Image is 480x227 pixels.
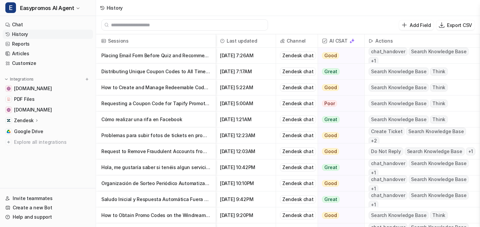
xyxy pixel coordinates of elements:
[101,207,210,223] p: How to Obtain Promo Codes on the Windream Platform
[3,203,93,212] a: Create a new Bot
[318,143,360,159] button: Good
[369,100,429,108] span: Search Knowledge Base
[7,87,11,91] img: easypromos-apiref.redoc.ly
[369,127,405,135] span: Create Ticket
[7,129,11,133] img: Google Drive
[279,34,315,48] span: Channel
[322,100,337,107] span: Poor
[280,52,316,60] div: Zendesk chat
[3,20,93,29] a: Chat
[436,20,475,30] button: Export CSV
[3,127,93,136] a: Google DriveGoogle Drive
[430,68,448,76] span: Think
[280,100,316,108] div: Zendesk chat
[101,159,210,175] p: Hola, me gustaría saber si tenéis algun servicio para rifas o venta de papeletas online
[318,175,360,191] button: Good
[3,49,93,58] a: Articles
[219,191,273,207] span: [DATE] 9:42PM
[466,147,476,155] span: + 1
[369,211,429,219] span: Search Knowledge Base
[405,147,465,155] span: Search Knowledge Base
[280,147,316,155] div: Zendesk chat
[410,22,431,29] p: Add Field
[369,137,379,145] span: + 2
[430,115,448,123] span: Think
[219,48,273,64] span: [DATE] 7:26AM
[318,80,360,96] button: Good
[406,127,466,135] span: Search Knowledge Base
[7,108,11,112] img: www.easypromosapp.com
[107,4,123,11] div: History
[409,175,469,183] span: Search Knowledge Base
[3,105,93,114] a: www.easypromosapp.com[DOMAIN_NAME]
[369,147,403,155] span: Do Not Reply
[219,207,273,223] span: [DATE] 9:20PM
[318,159,360,175] button: Great
[322,148,339,155] span: Good
[14,128,43,135] span: Google Drive
[101,96,210,112] p: Requesting a Coupon Code for Tapify Promotions
[375,34,393,48] h2: Actions
[219,112,273,127] span: [DATE] 1:21AM
[14,96,34,103] span: PDF Files
[430,84,448,92] span: Think
[322,68,340,75] span: Great
[20,3,74,13] span: Easypromos AI Agent
[219,175,273,191] span: [DATE] 10:10PM
[3,30,93,39] a: History
[10,77,34,82] p: Integrations
[322,164,340,171] span: Great
[3,212,93,222] a: Help and support
[318,96,360,112] button: Poor
[280,84,316,92] div: Zendesk chat
[369,115,429,123] span: Search Knowledge Base
[322,84,339,91] span: Good
[3,84,93,93] a: easypromos-apiref.redoc.ly[DOMAIN_NAME]
[409,48,469,56] span: Search Knowledge Base
[3,194,93,203] a: Invite teammates
[219,96,273,112] span: [DATE] 5:00AM
[318,64,360,80] button: Great
[369,159,407,167] span: chat_handover
[101,191,210,207] p: Saludo Inicial y Respuesta Automática Fuera de Horario
[280,195,316,203] div: Zendesk chat
[7,97,11,101] img: PDF Files
[430,100,448,108] span: Think
[219,80,273,96] span: [DATE] 5:22AM
[280,131,316,139] div: Zendesk chat
[14,137,90,147] span: Explore all integrations
[101,64,210,80] p: Distributing Unique Coupon Codes to All Timed Quiz Participants
[318,112,360,127] button: Great
[369,175,407,183] span: chat_handover
[369,191,407,199] span: chat_handover
[3,59,93,68] a: Customize
[369,185,378,193] span: + 1
[369,57,378,65] span: + 1
[409,159,469,167] span: Search Knowledge Base
[219,64,273,80] span: [DATE] 7:17AM
[5,139,12,145] img: explore all integrations
[399,20,433,30] button: Add Field
[318,48,360,64] button: Good
[3,95,93,104] a: PDF FilesPDF Files
[322,132,339,139] span: Good
[3,76,36,83] button: Integrations
[14,85,52,92] span: [DOMAIN_NAME]
[280,163,316,171] div: Zendesk chat
[101,143,210,159] p: Request to Remove Fraudulent Accounts from Easypromos Leaderboard
[318,207,360,223] button: Good
[280,179,316,187] div: Zendesk chat
[430,211,448,219] span: Think
[4,77,9,82] img: expand menu
[409,191,469,199] span: Search Knowledge Base
[219,143,273,159] span: [DATE] 12:03AM
[219,127,273,143] span: [DATE] 12:23AM
[322,196,340,203] span: Great
[322,116,340,123] span: Great
[219,34,273,48] span: Last updated
[101,80,210,96] p: How to Create and Manage Redeemable Codes with Easypromos
[318,191,360,207] button: Great
[101,175,210,191] p: Organización de Sorteo Periódico Automatizado con Formulario Personalizado en Easypromos
[101,127,210,143] p: Problemas para subir fotos de tickets en promoción con validación IA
